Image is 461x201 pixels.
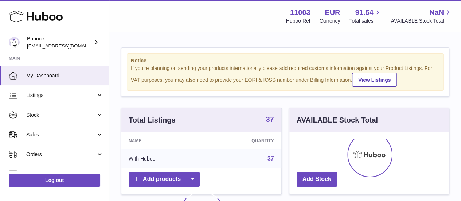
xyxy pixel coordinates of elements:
[26,131,96,138] span: Sales
[349,8,382,24] a: 91.54 Total sales
[297,172,337,187] a: Add Stock
[297,115,378,125] h3: AVAILABLE Stock Total
[320,18,340,24] div: Currency
[391,18,452,24] span: AVAILABLE Stock Total
[266,116,274,124] a: 37
[349,18,382,24] span: Total sales
[290,8,310,18] strong: 11003
[9,37,20,48] img: internalAdmin-11003@internal.huboo.com
[286,18,310,24] div: Huboo Ref
[429,8,444,18] span: NaN
[26,171,103,178] span: Usage
[9,174,100,187] a: Log out
[129,115,176,125] h3: Total Listings
[26,112,96,119] span: Stock
[131,65,439,87] div: If you're planning on sending your products internationally please add required customs informati...
[352,73,397,87] a: View Listings
[206,132,281,149] th: Quantity
[121,132,206,149] th: Name
[26,151,96,158] span: Orders
[26,92,96,99] span: Listings
[26,72,103,79] span: My Dashboard
[325,8,340,18] strong: EUR
[129,172,200,187] a: Add products
[267,155,274,162] a: 37
[266,116,274,123] strong: 37
[27,35,93,49] div: Bounce
[27,43,107,49] span: [EMAIL_ADDRESS][DOMAIN_NAME]
[391,8,452,24] a: NaN AVAILABLE Stock Total
[131,57,439,64] strong: Notice
[355,8,373,18] span: 91.54
[121,149,206,168] td: With Huboo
